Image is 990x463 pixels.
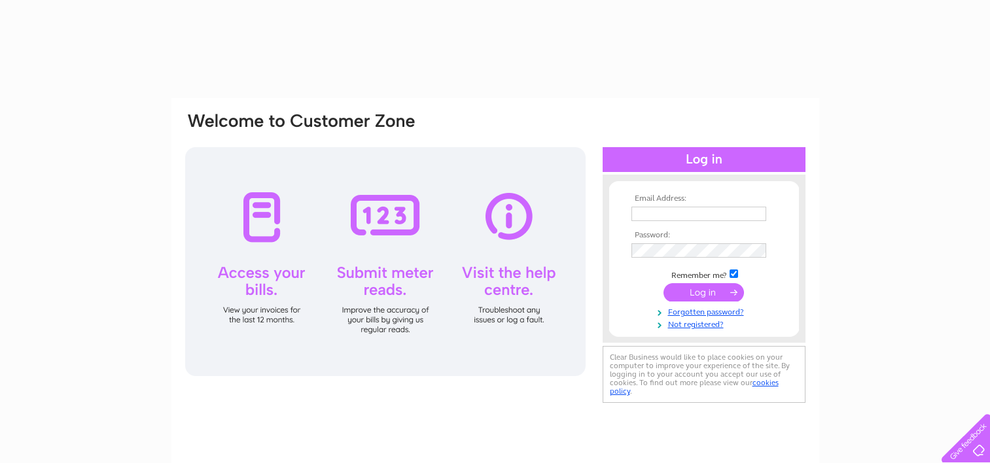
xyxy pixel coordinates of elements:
[631,317,780,330] a: Not registered?
[603,346,805,403] div: Clear Business would like to place cookies on your computer to improve your experience of the sit...
[628,231,780,240] th: Password:
[631,305,780,317] a: Forgotten password?
[628,194,780,203] th: Email Address:
[610,378,779,396] a: cookies policy
[663,283,744,301] input: Submit
[628,267,780,281] td: Remember me?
